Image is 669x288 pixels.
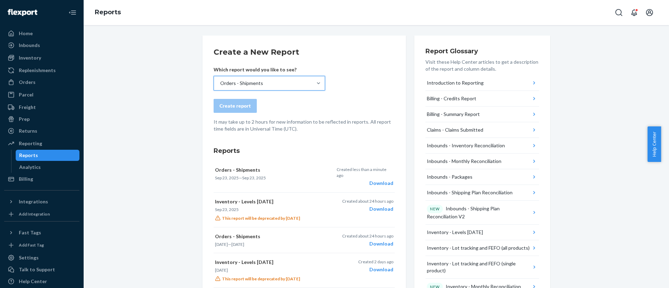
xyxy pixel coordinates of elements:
button: Inventory - Lot tracking and FEFO (all products) [425,240,539,256]
button: Orders - ShipmentsSep 23, 2025—Sep 23, 2025Created less than a minute agoDownload [214,161,395,193]
a: Talk to Support [4,264,79,275]
div: Billing - Credits Report [427,95,476,102]
button: Orders - Shipments[DATE]—[DATE]Created about 24 hours agoDownload [214,227,395,253]
button: Introduction to Reporting [425,75,539,91]
div: Inventory [19,54,41,61]
a: Returns [4,125,79,137]
div: Download [358,266,393,273]
a: Orders [4,77,79,88]
div: Orders - Shipments [220,80,263,87]
a: Reporting [4,138,79,149]
p: It may take up to 2 hours for new information to be reflected in reports. All report time fields ... [214,118,395,132]
div: Reporting [19,140,42,147]
button: Inbounds - Monthly Reconciliation [425,154,539,169]
p: Orders - Shipments [215,166,332,173]
div: Inbounds - Shipping Plan Reconciliation V2 [427,205,531,220]
a: Add Integration [4,210,79,218]
div: Inventory - Lot tracking and FEFO (all products) [427,244,530,251]
time: [DATE] [215,267,228,273]
div: Reports [19,152,38,159]
time: Sep 23, 2025 [215,207,239,212]
div: Help Center [19,278,47,285]
div: Settings [19,254,39,261]
p: Which report would you like to see? [214,66,325,73]
a: Freight [4,102,79,113]
div: Download [342,240,393,247]
a: Settings [4,252,79,263]
div: Freight [19,104,36,111]
p: Inventory - Levels [DATE] [215,198,333,205]
p: Orders - Shipments [215,233,333,240]
button: Open account menu [643,6,656,20]
p: Visit these Help Center articles to get a description of the report and column details. [425,59,539,72]
a: Reports [16,150,80,161]
p: This report will be deprecated by [DATE] [215,215,333,221]
a: Parcel [4,89,79,100]
button: Inventory - Levels [DATE]Sep 23, 2025This report will be deprecated by [DATE]Created about 24 hou... [214,193,395,227]
p: Created less than a minute ago [337,166,393,178]
p: This report will be deprecated by [DATE] [215,276,333,282]
a: Add Fast Tag [4,241,79,249]
a: Home [4,28,79,39]
time: [DATE] [231,242,244,247]
div: Download [337,180,393,187]
button: Close Navigation [66,6,79,20]
button: NEWInbounds - Shipping Plan Reconciliation V2 [425,201,539,225]
button: Create report [214,99,257,113]
div: Orders [19,79,36,86]
div: Fast Tags [19,229,41,236]
div: Billing - Summary Report [427,111,480,118]
a: Analytics [16,162,80,173]
p: Inventory - Levels [DATE] [215,259,333,266]
div: Integrations [19,198,48,205]
h3: Report Glossary [425,47,539,56]
div: Prep [19,116,30,123]
div: Inbounds - Monthly Reconciliation [427,158,501,165]
button: Claims - Claims Submitted [425,122,539,138]
button: Open notifications [627,6,641,20]
button: Billing - Summary Report [425,107,539,122]
button: Integrations [4,196,79,207]
div: Inbounds [19,42,40,49]
button: Fast Tags [4,227,79,238]
button: Inventory - Lot tracking and FEFO (single product) [425,256,539,279]
div: Inventory - Levels [DATE] [427,229,483,236]
a: Replenishments [4,65,79,76]
div: Returns [19,127,37,134]
div: Download [342,205,393,212]
button: Billing - Credits Report [425,91,539,107]
button: Inbounds - Packages [425,169,539,185]
p: NEW [430,206,440,212]
h3: Reports [214,146,395,155]
div: Inbounds - Shipping Plan Reconciliation [427,189,513,196]
a: Inventory [4,52,79,63]
p: Created 2 days ago [358,259,393,265]
button: Help Center [647,126,661,162]
button: Inbounds - Shipping Plan Reconciliation [425,185,539,201]
a: Prep [4,114,79,125]
button: Inventory - Levels [DATE] [425,225,539,240]
div: Replenishments [19,67,56,74]
div: Analytics [19,164,41,171]
div: Talk to Support [19,266,55,273]
div: Claims - Claims Submitted [427,126,483,133]
a: Billing [4,173,79,185]
div: Introduction to Reporting [427,79,484,86]
div: Inbounds - Packages [427,173,472,180]
p: Created about 24 hours ago [342,198,393,204]
time: [DATE] [215,242,228,247]
img: Flexport logo [8,9,37,16]
p: — [215,175,332,181]
h2: Create a New Report [214,47,395,58]
div: Inbounds - Inventory Reconciliation [427,142,505,149]
a: Help Center [4,276,79,287]
p: Created about 24 hours ago [342,233,393,239]
time: Sep 23, 2025 [242,175,266,180]
div: Add Fast Tag [19,242,44,248]
div: Inventory - Lot tracking and FEFO (single product) [427,260,531,274]
a: Reports [95,8,121,16]
button: Inventory - Levels [DATE][DATE]This report will be deprecated by [DATE]Created 2 days agoDownload [214,253,395,288]
div: Parcel [19,91,33,98]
